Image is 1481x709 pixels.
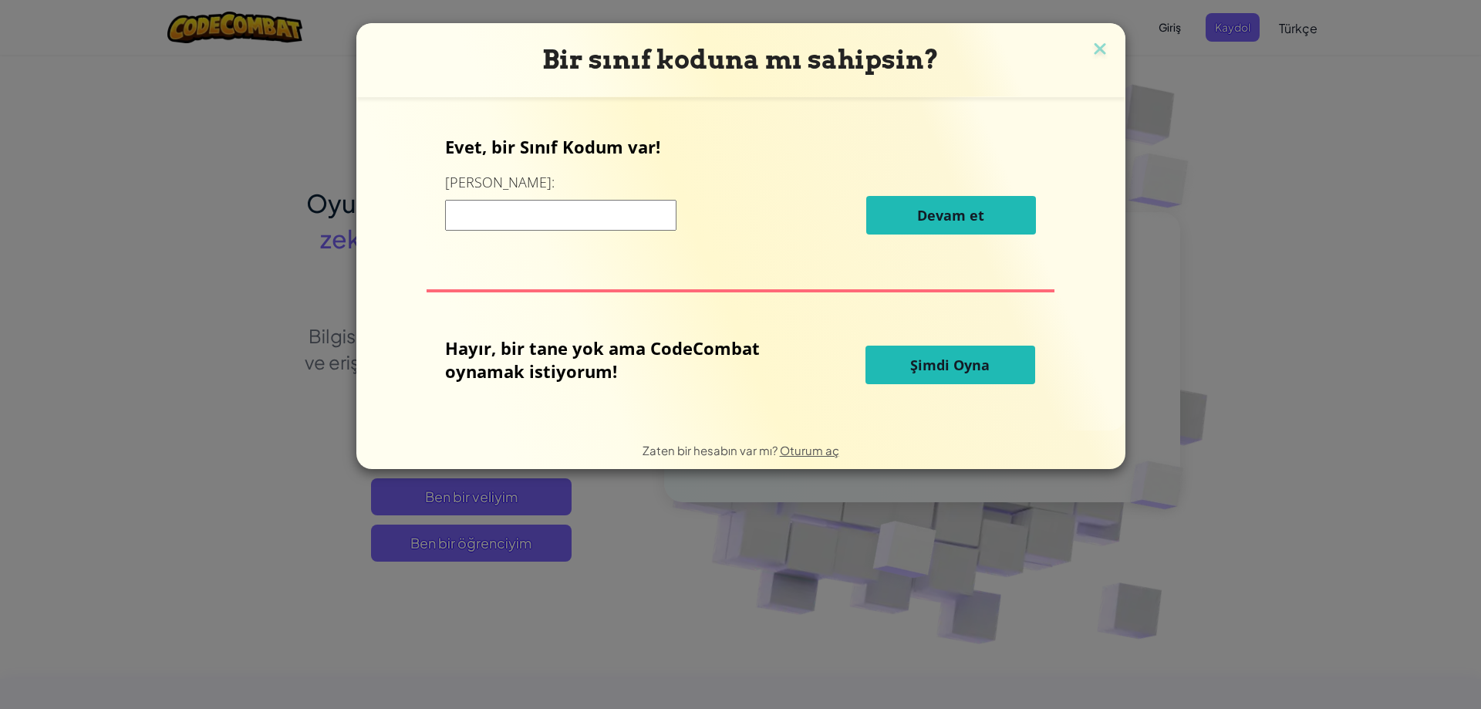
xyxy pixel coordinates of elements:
[865,346,1035,384] button: Şimdi Oyna
[910,356,990,374] span: Şimdi Oyna
[542,44,939,75] span: Bir sınıf koduna mı sahipsin?
[445,135,1036,158] p: Evet, bir Sınıf Kodum var!
[445,173,555,192] label: [PERSON_NAME]:
[643,443,780,457] span: Zaten bir hesabın var mı?
[1090,39,1110,62] img: close icon
[866,196,1036,235] button: Devam et
[780,443,839,457] a: Oturum aç
[445,336,788,383] p: Hayır, bir tane yok ama CodeCombat oynamak istiyorum!
[917,206,984,225] span: Devam et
